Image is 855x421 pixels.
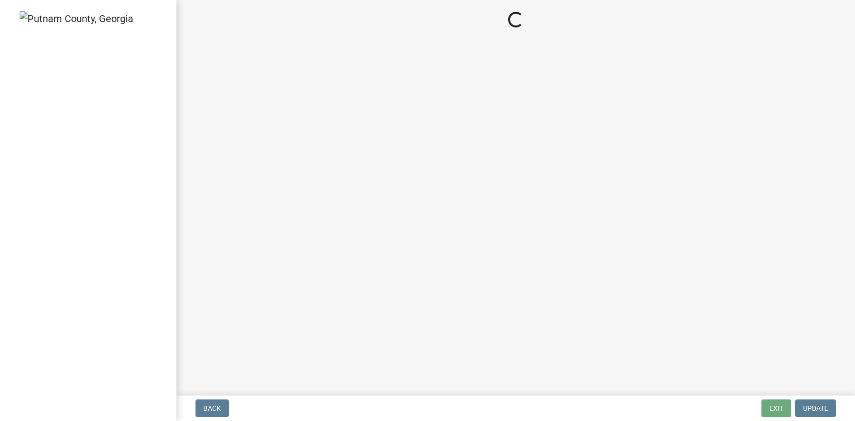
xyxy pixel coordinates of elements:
[195,399,229,417] button: Back
[761,399,791,417] button: Exit
[203,404,221,412] span: Back
[20,11,133,26] img: Putnam County, Georgia
[803,404,828,412] span: Update
[795,399,836,417] button: Update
